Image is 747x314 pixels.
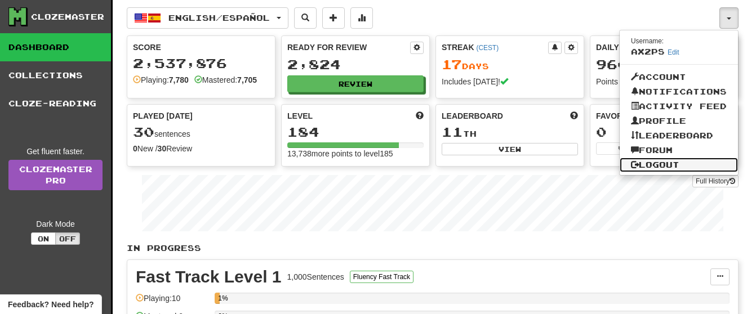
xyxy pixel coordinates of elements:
[8,218,103,230] div: Dark Mode
[136,293,209,311] div: Playing: 10
[194,74,257,86] div: Mastered:
[287,57,424,71] div: 2,824
[442,42,548,53] div: Streak
[8,299,94,310] span: Open feedback widget
[31,11,104,23] div: Clozemaster
[287,42,410,53] div: Ready for Review
[596,56,628,72] span: 960
[287,110,313,122] span: Level
[133,56,269,70] div: 2,537,876
[287,271,344,282] div: 1,000 Sentences
[168,13,270,23] span: English / Español
[133,124,154,140] span: 30
[476,44,499,52] a: (CEST)
[350,7,373,29] button: More stats
[136,268,282,285] div: Fast Track Level 1
[620,114,738,128] a: Profile
[287,148,424,159] div: 13,738 more points to level 185
[631,47,665,56] span: ax2ps
[620,128,738,143] a: Leaderboard
[442,110,503,122] span: Leaderboard
[442,143,578,155] button: View
[620,143,738,158] a: Forum
[158,144,167,153] strong: 30
[620,70,738,84] a: Account
[442,124,463,140] span: 11
[596,42,719,54] div: Daily Goal
[127,243,739,254] p: In Progress
[169,75,189,84] strong: 7,780
[133,125,269,140] div: sentences
[442,57,578,72] div: Day s
[596,125,732,139] div: 0
[322,7,345,29] button: Add sentence to collection
[8,146,103,157] div: Get fluent faster.
[416,110,424,122] span: Score more points to level up
[442,125,578,140] div: th
[350,271,413,283] button: Fluency Fast Track
[133,42,269,53] div: Score
[631,37,664,45] small: Username:
[596,76,732,87] div: Points [DATE]
[218,293,220,304] div: 1%
[133,144,137,153] strong: 0
[31,232,56,245] button: On
[133,143,269,154] div: New / Review
[8,160,103,190] a: ClozemasterPro
[570,110,578,122] span: This week in points, UTC
[668,48,679,56] a: Edit
[596,110,732,122] div: Favorites
[620,84,738,99] a: Notifications
[596,61,662,71] span: / 1000
[620,158,738,172] a: Logout
[133,74,189,86] div: Playing:
[133,110,193,122] span: Played [DATE]
[127,7,288,29] button: English/Español
[55,232,80,245] button: Off
[287,125,424,139] div: 184
[237,75,257,84] strong: 7,705
[442,76,578,87] div: Includes [DATE]!
[294,7,317,29] button: Search sentences
[287,75,424,92] button: Review
[692,175,739,187] button: Full History
[442,56,462,72] span: 17
[596,142,663,155] button: View
[620,99,738,114] a: Activity Feed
